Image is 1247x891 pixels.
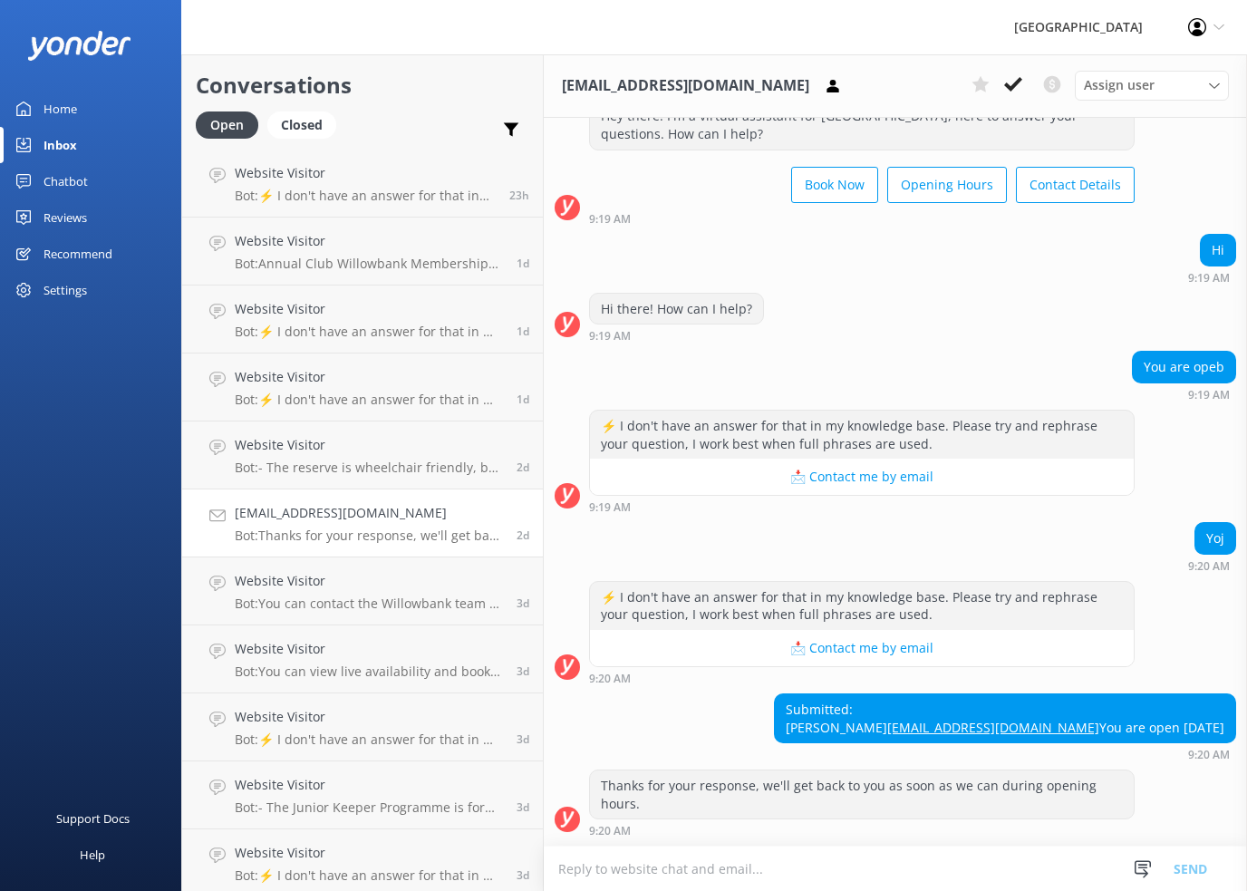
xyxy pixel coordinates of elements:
h4: Website Visitor [235,707,503,727]
strong: 9:20 AM [1188,561,1230,572]
h4: Website Visitor [235,571,503,591]
h4: Website Visitor [235,367,503,387]
a: [EMAIL_ADDRESS][DOMAIN_NAME]Bot:Thanks for your response, we'll get back to you as soon as we can... [182,489,543,557]
span: Sep 27 2025 09:20am (UTC +13:00) Pacific/Auckland [517,528,529,543]
div: Sep 27 2025 09:20am (UTC +13:00) Pacific/Auckland [1188,559,1236,572]
div: Assign User [1075,71,1229,100]
div: Sep 27 2025 09:19am (UTC +13:00) Pacific/Auckland [589,212,1135,225]
div: Sep 27 2025 09:19am (UTC +13:00) Pacific/Auckland [589,329,764,342]
a: [EMAIL_ADDRESS][DOMAIN_NAME] [887,719,1099,736]
p: Bot: ⚡ I don't have an answer for that in my knowledge base. Please try and rephrase your questio... [235,188,496,204]
p: Bot: Annual Club Willowbank Membership prices start from $28 per child, $82 per adult, and $185 p... [235,256,503,272]
strong: 9:19 AM [589,502,631,513]
span: Sep 28 2025 09:53am (UTC +13:00) Pacific/Auckland [517,324,529,339]
a: Website VisitorBot:⚡ I don't have an answer for that in my knowledge base. Please try and rephras... [182,286,543,353]
button: Book Now [791,167,878,203]
h4: Website Visitor [235,639,503,659]
p: Bot: ⚡ I don't have an answer for that in my knowledge base. Please try and rephrase your questio... [235,324,503,340]
p: Bot: You can view live availability and book your tickets online at [URL][DOMAIN_NAME]. Tickets c... [235,663,503,680]
button: 📩 Contact me by email [590,630,1134,666]
div: Yoj [1195,523,1235,554]
span: Sep 28 2025 08:45am (UTC +13:00) Pacific/Auckland [517,392,529,407]
p: Bot: ⚡ I don't have an answer for that in my knowledge base. Please try and rephrase your questio... [235,731,503,748]
p: Bot: ⚡ I don't have an answer for that in my knowledge base. Please try and rephrase your questio... [235,392,503,408]
div: Hey there! I'm a virtual assistant for [GEOGRAPHIC_DATA], here to answer your questions. How can ... [590,101,1134,149]
a: Open [196,114,267,134]
span: Sep 26 2025 02:30pm (UTC +13:00) Pacific/Auckland [517,731,529,747]
h4: Website Visitor [235,775,503,795]
div: Hi there! How can I help? [590,294,763,324]
a: Website VisitorBot:You can view live availability and book your tickets online at [URL][DOMAIN_NA... [182,625,543,693]
p: Bot: - The Junior Keeper Programme is for kids aged [DEMOGRAPHIC_DATA], running from 10:30 AM to ... [235,799,503,816]
h4: [EMAIL_ADDRESS][DOMAIN_NAME] [235,503,503,523]
div: Sep 27 2025 09:19am (UTC +13:00) Pacific/Auckland [1188,271,1236,284]
span: Sep 26 2025 07:31am (UTC +13:00) Pacific/Auckland [517,867,529,883]
span: Sep 28 2025 04:25pm (UTC +13:00) Pacific/Auckland [517,256,529,271]
p: Bot: You can contact the Willowbank team at 03 359 6226, or by emailing [EMAIL_ADDRESS][DOMAIN_NA... [235,596,503,612]
span: Sep 29 2025 08:36am (UTC +13:00) Pacific/Auckland [509,188,529,203]
h4: Website Visitor [235,163,496,183]
a: Website VisitorBot:You can contact the Willowbank team at 03 359 6226, or by emailing [EMAIL_ADDR... [182,557,543,625]
span: Sep 28 2025 05:41am (UTC +13:00) Pacific/Auckland [517,460,529,475]
div: Reviews [43,199,87,236]
h4: Website Visitor [235,231,503,251]
span: Sep 26 2025 06:19pm (UTC +13:00) Pacific/Auckland [517,596,529,611]
p: Bot: - The reserve is wheelchair friendly, but it's recommended to bring a friend to assist with ... [235,460,503,476]
div: Recommend [43,236,112,272]
h4: Website Visitor [235,435,503,455]
a: Website VisitorBot:⚡ I don't have an answer for that in my knowledge base. Please try and rephras... [182,150,543,218]
a: Website VisitorBot:- The reserve is wheelchair friendly, but it's recommended to bring a friend t... [182,421,543,489]
p: Bot: ⚡ I don't have an answer for that in my knowledge base. Please try and rephrase your questio... [235,867,503,884]
p: Bot: Thanks for your response, we'll get back to you as soon as we can during opening hours. [235,528,503,544]
div: Sep 27 2025 09:20am (UTC +13:00) Pacific/Auckland [589,672,1135,684]
div: Sep 27 2025 09:19am (UTC +13:00) Pacific/Auckland [1132,388,1236,401]
div: Closed [267,111,336,139]
strong: 9:19 AM [589,331,631,342]
div: Inbox [43,127,77,163]
h3: [EMAIL_ADDRESS][DOMAIN_NAME] [562,74,809,98]
div: Sep 27 2025 09:19am (UTC +13:00) Pacific/Auckland [589,500,1135,513]
div: Home [43,91,77,127]
button: Opening Hours [887,167,1007,203]
div: Open [196,111,258,139]
div: Sep 27 2025 09:20am (UTC +13:00) Pacific/Auckland [589,824,1135,837]
div: Support Docs [56,800,130,837]
a: Website VisitorBot:⚡ I don't have an answer for that in my knowledge base. Please try and rephras... [182,353,543,421]
div: Sep 27 2025 09:20am (UTC +13:00) Pacific/Auckland [774,748,1236,760]
span: Sep 26 2025 02:51pm (UTC +13:00) Pacific/Auckland [517,663,529,679]
h2: Conversations [196,68,529,102]
div: Settings [43,272,87,308]
strong: 9:20 AM [1188,750,1230,760]
strong: 9:19 AM [589,214,631,225]
strong: 9:20 AM [589,673,631,684]
div: Help [80,837,105,873]
div: Submitted: [PERSON_NAME] You are open [DATE] [775,694,1235,742]
div: Chatbot [43,163,88,199]
span: Sep 26 2025 01:10pm (UTC +13:00) Pacific/Auckland [517,799,529,815]
a: Website VisitorBot:- The Junior Keeper Programme is for kids aged [DEMOGRAPHIC_DATA], running fro... [182,761,543,829]
h4: Website Visitor [235,299,503,319]
strong: 9:19 AM [1188,390,1230,401]
a: Website VisitorBot:⚡ I don't have an answer for that in my knowledge base. Please try and rephras... [182,693,543,761]
div: Hi [1201,235,1235,266]
a: Website VisitorBot:Annual Club Willowbank Membership prices start from $28 per child, $82 per adu... [182,218,543,286]
img: yonder-white-logo.png [27,31,131,61]
a: Closed [267,114,345,134]
button: Contact Details [1016,167,1135,203]
h4: Website Visitor [235,843,503,863]
div: ⚡ I don't have an answer for that in my knowledge base. Please try and rephrase your question, I ... [590,582,1134,630]
span: Assign user [1084,75,1155,95]
strong: 9:19 AM [1188,273,1230,284]
strong: 9:20 AM [589,826,631,837]
div: You are opeb [1133,352,1235,383]
button: 📩 Contact me by email [590,459,1134,495]
div: ⚡ I don't have an answer for that in my knowledge base. Please try and rephrase your question, I ... [590,411,1134,459]
div: Thanks for your response, we'll get back to you as soon as we can during opening hours. [590,770,1134,818]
